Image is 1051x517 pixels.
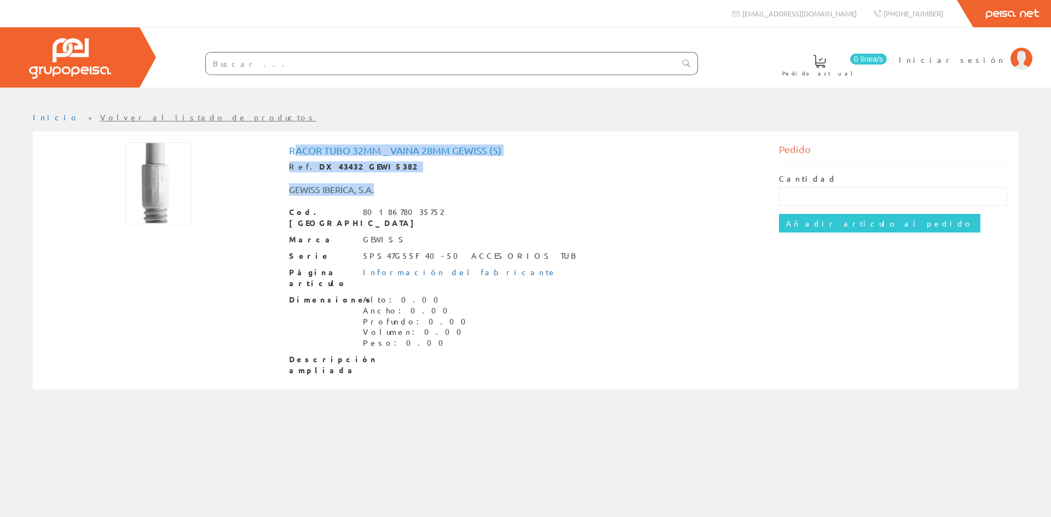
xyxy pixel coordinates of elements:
[363,338,472,348] div: Peso: 0.00
[289,267,355,289] span: Página artículo
[289,354,355,376] span: Descripción ampliada
[742,9,857,18] span: [EMAIL_ADDRESS][DOMAIN_NAME]
[100,112,316,122] a: Volver al listado de productos
[363,234,408,245] div: GEWISS
[289,161,763,172] div: Ref.
[125,142,191,224] img: Foto artículo Racor Tubo 32mm _ Vaina 28mm Gewiss (5) (120.39473684211x150)
[363,207,443,218] div: 8018678035752
[289,145,763,156] h1: Racor Tubo 32mm _ Vaina 28mm Gewiss (5)
[899,54,1005,65] span: Iniciar sesión
[363,294,472,305] div: Alto: 0.00
[850,54,887,65] span: 0 línea/s
[363,251,579,262] div: 5PS47G55F 40-50 ACCESORIOS TUB
[899,45,1032,56] a: Iniciar sesión
[289,234,355,245] span: Marca
[363,305,472,316] div: Ancho: 0.00
[363,267,557,277] a: Información del fabricante
[779,142,1008,162] div: Pedido
[206,53,676,74] input: Buscar ...
[883,9,943,18] span: [PHONE_NUMBER]
[782,68,857,79] span: Pedido actual
[779,214,980,233] input: Añadir artículo al pedido
[289,251,355,262] span: Serie
[779,173,837,184] label: Cantidad
[319,161,416,171] strong: DX43432 GEWI5382
[33,112,79,122] a: Inicio
[289,207,355,229] span: Cod. [GEOGRAPHIC_DATA]
[29,38,111,79] img: Grupo Peisa
[281,183,567,196] div: GEWISS IBERICA, S.A.
[289,294,355,305] span: Dimensiones
[363,316,472,327] div: Profundo: 0.00
[363,327,472,338] div: Volumen: 0.00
